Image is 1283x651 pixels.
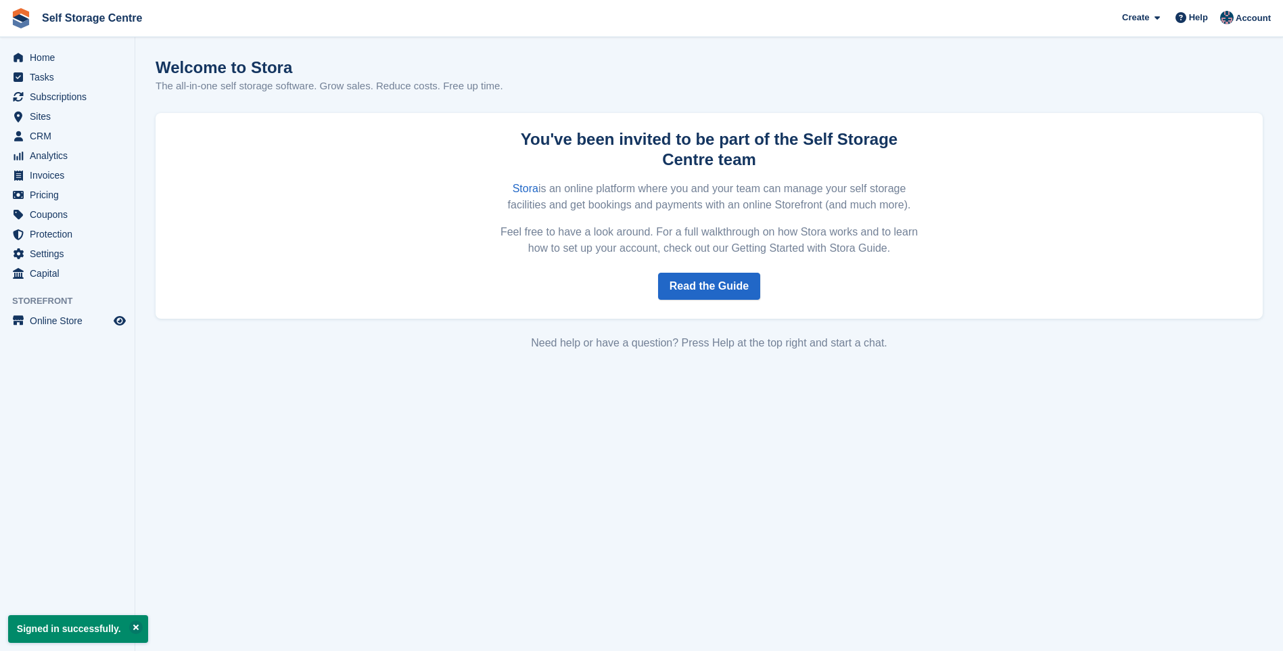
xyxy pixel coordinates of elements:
[30,244,111,263] span: Settings
[12,294,135,308] span: Storefront
[496,181,923,213] p: is an online platform where you and your team can manage your self storage facilities and get boo...
[7,205,128,224] a: menu
[30,48,111,67] span: Home
[1189,11,1208,24] span: Help
[30,107,111,126] span: Sites
[521,130,897,169] strong: You've been invited to be part of the Self Storage Centre team
[156,58,503,76] h1: Welcome to Stora
[30,68,111,87] span: Tasks
[7,185,128,204] a: menu
[30,166,111,185] span: Invoices
[11,8,31,28] img: stora-icon-8386f47178a22dfd0bd8f6a31ec36ba5ce8667c1dd55bd0f319d3a0aa187defe.svg
[496,224,923,256] p: Feel free to have a look around. For a full walkthrough on how Stora works and to learn how to se...
[30,146,111,165] span: Analytics
[7,107,128,126] a: menu
[156,335,1263,351] div: Need help or have a question? Press Help at the top right and start a chat.
[37,7,147,29] a: Self Storage Centre
[30,205,111,224] span: Coupons
[8,615,148,643] p: Signed in successfully.
[7,48,128,67] a: menu
[30,185,111,204] span: Pricing
[156,78,503,94] p: The all-in-one self storage software. Grow sales. Reduce costs. Free up time.
[513,183,538,194] a: Stora
[7,127,128,145] a: menu
[1122,11,1149,24] span: Create
[7,311,128,330] a: menu
[7,87,128,106] a: menu
[30,225,111,244] span: Protection
[30,127,111,145] span: CRM
[30,311,111,330] span: Online Store
[7,146,128,165] a: menu
[7,166,128,185] a: menu
[30,87,111,106] span: Subscriptions
[7,264,128,283] a: menu
[7,225,128,244] a: menu
[7,68,128,87] a: menu
[658,273,760,300] a: Read the Guide
[7,244,128,263] a: menu
[112,313,128,329] a: Preview store
[30,264,111,283] span: Capital
[1236,12,1271,25] span: Account
[1220,11,1234,24] img: Clair Cole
